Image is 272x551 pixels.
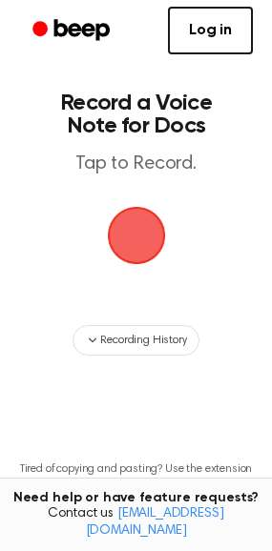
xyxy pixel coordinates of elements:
[34,153,238,176] p: Tap to Record.
[168,7,253,54] a: Log in
[34,92,238,137] h1: Record a Voice Note for Docs
[19,12,127,50] a: Beep
[86,507,224,538] a: [EMAIL_ADDRESS][DOMAIN_NAME]
[11,506,261,540] span: Contact us
[15,462,257,491] p: Tired of copying and pasting? Use the extension to automatically insert your recordings.
[73,325,199,356] button: Recording History
[100,332,186,349] span: Recording History
[108,207,165,264] img: Beep Logo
